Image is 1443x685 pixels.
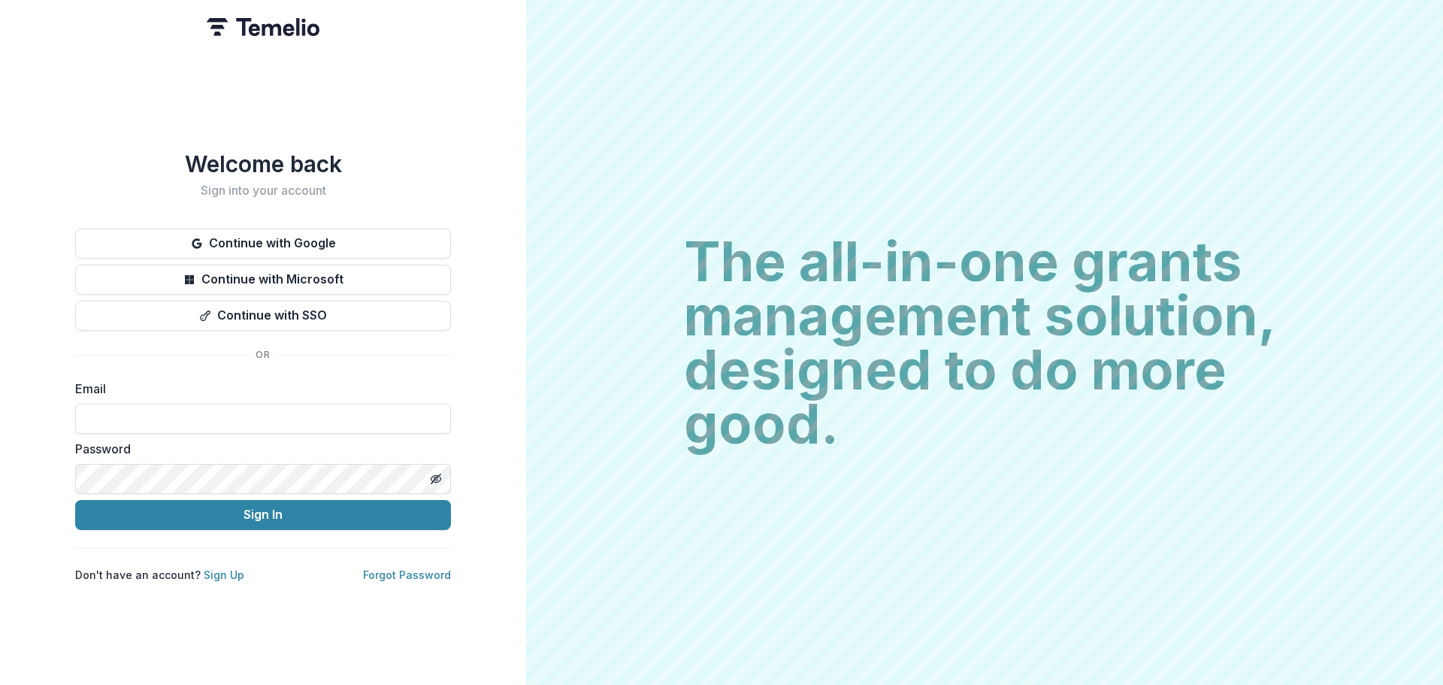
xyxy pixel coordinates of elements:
a: Forgot Password [363,568,451,581]
img: Temelio [207,18,319,36]
button: Continue with Microsoft [75,265,451,295]
p: Don't have an account? [75,567,244,583]
button: Toggle password visibility [424,467,448,491]
h2: Sign into your account [75,183,451,198]
button: Sign In [75,500,451,530]
button: Continue with Google [75,229,451,259]
button: Continue with SSO [75,301,451,331]
label: Email [75,380,442,398]
label: Password [75,440,442,458]
h1: Welcome back [75,150,451,177]
a: Sign Up [204,568,244,581]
